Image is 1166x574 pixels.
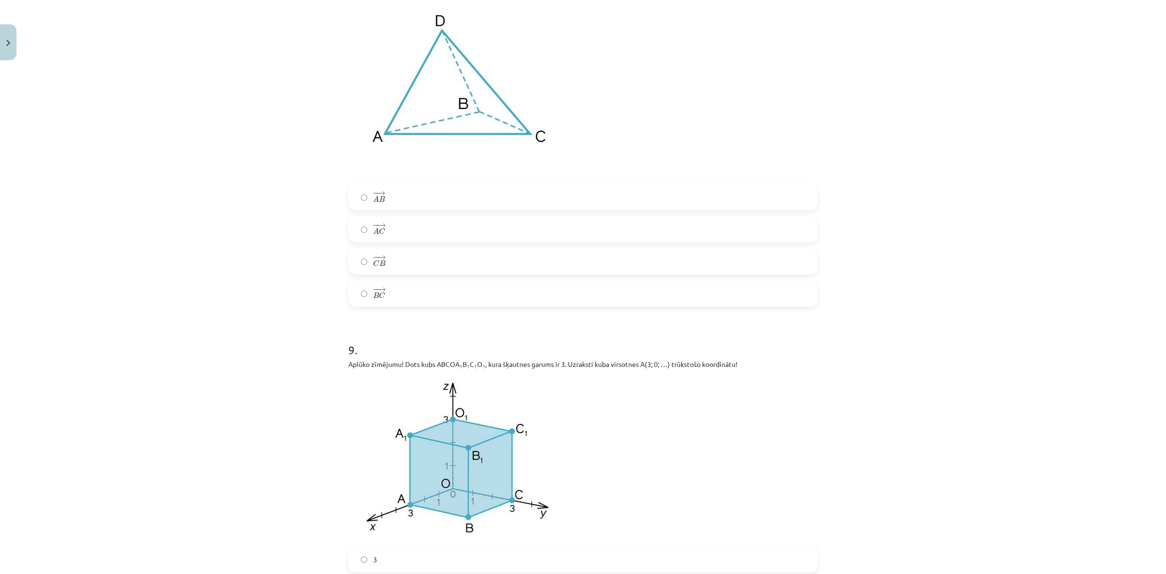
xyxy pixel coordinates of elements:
[373,223,379,227] span: −
[379,196,385,202] span: B
[348,326,818,356] h1: 9 .
[379,260,385,266] span: B
[373,292,379,298] span: B
[373,260,379,266] span: C
[361,557,367,563] input: 3
[373,191,379,195] span: −
[373,555,377,565] span: 3
[6,40,10,46] img: icon-close-lesson-0947bae3869378f0d4975bcd49f059093ad1ed9edebbc8119c70593378902aed.svg
[375,223,376,227] span: −
[377,191,385,195] span: →
[378,255,386,260] span: →
[379,292,385,298] span: C
[379,228,385,234] span: C
[375,287,376,292] span: −
[348,359,818,369] p: Aplūko zīmējumu! Dots kubs ABCOA B C O , kura šķautnes garums ir 3. Uzraksti kuba virsotnes A(3; ...
[375,191,376,195] span: −
[482,363,485,370] sub: 1
[474,363,477,370] sub: 1
[375,255,376,260] span: −
[373,196,379,202] span: A
[373,228,379,234] span: A
[378,223,386,227] span: →
[460,363,463,370] sub: 1
[378,287,386,292] span: →
[373,255,379,260] span: −
[373,287,379,292] span: −
[467,363,470,370] sub: 1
